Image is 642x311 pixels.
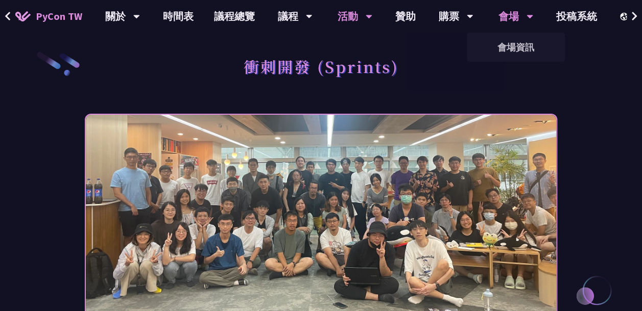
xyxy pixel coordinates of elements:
[5,4,92,29] a: PyCon TW
[620,13,630,20] img: Locale Icon
[467,35,565,59] a: 會場資訊
[15,11,31,21] img: Home icon of PyCon TW 2025
[36,9,82,24] span: PyCon TW
[244,51,399,82] h1: 衝刺開發 (Sprints)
